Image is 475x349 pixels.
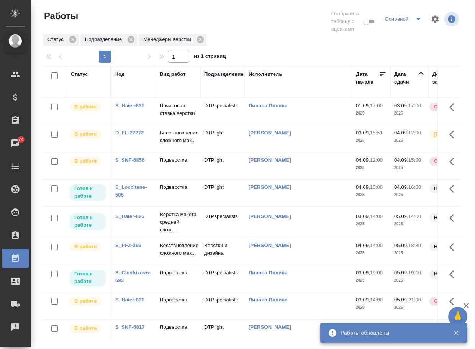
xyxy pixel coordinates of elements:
a: [PERSON_NAME] [249,184,291,190]
p: 03.09, [356,213,370,219]
a: [PERSON_NAME] [249,213,291,219]
div: Исполнитель выполняет работу [69,242,107,252]
a: [PERSON_NAME] [249,324,291,330]
div: Подразделение [204,70,244,78]
p: 2025 [356,249,387,257]
p: 05.09, [394,213,408,219]
p: 14:00 [370,297,383,303]
p: Восстановление сложного мак... [160,242,197,257]
div: Статус [43,34,79,46]
p: Верстка макета средней слож... [160,211,197,234]
p: Подверстка [160,296,197,304]
p: 18:30 [408,242,421,248]
a: D_FL-27272 [115,130,144,136]
div: Дата сдачи [394,70,417,86]
div: Вид работ [160,70,186,78]
p: 2025 [394,304,425,311]
p: Готов к работе [74,214,102,229]
a: S_PFZ-366 [115,242,141,248]
a: [PERSON_NAME] [249,242,291,248]
span: из 1 страниц [194,52,226,63]
p: 21:00 [408,297,421,303]
p: 2025 [356,220,387,228]
div: Исполнитель может приступить к работе [69,213,107,231]
p: 04.09, [356,184,370,190]
p: В работе [74,324,97,332]
div: Исполнитель выполняет работу [69,129,107,139]
td: DTPspecialists [200,98,245,125]
td: DTPspecialists [200,209,245,236]
p: [DEMOGRAPHIC_DATA] [434,130,472,138]
a: S_SNF-6817 [115,324,145,330]
p: 2025 [394,249,425,257]
button: Закрыть [448,329,464,336]
p: 04.09, [394,157,408,163]
div: Подразделение [80,34,137,46]
a: [PERSON_NAME] [249,130,291,136]
p: 14:00 [408,213,421,219]
td: DTPspecialists [200,292,245,319]
p: Нормальный [434,243,467,251]
p: 19:00 [408,270,421,275]
div: Доп. статус заказа [432,70,473,86]
a: S_Haier-831 [115,103,144,108]
span: 🙏 [451,308,464,324]
p: Менеджеры верстки [143,36,194,43]
p: Готов к работе [74,185,102,200]
p: 2025 [394,164,425,172]
p: 2025 [356,304,387,311]
a: Линова Полина [249,103,288,108]
p: Срочный [434,297,457,305]
p: 19:00 [370,270,383,275]
a: S_SNF-6856 [115,157,145,163]
a: S_Loccitane-505 [115,184,147,198]
p: Подверстка [160,323,197,331]
p: 03.09, [356,297,370,303]
p: 12:00 [370,157,383,163]
p: 04.09, [394,184,408,190]
div: Код [115,70,124,78]
p: В работе [74,243,97,251]
p: 04.09, [356,157,370,163]
div: Исполнитель выполняет работу [69,296,107,306]
div: Менеджеры верстки [139,34,206,46]
p: Статус [47,36,66,43]
p: 14:00 [370,213,383,219]
p: 2025 [356,137,387,144]
a: [PERSON_NAME] [249,157,291,163]
p: Подразделение [85,36,124,43]
td: DTPlight [200,180,245,206]
div: split button [383,13,426,25]
p: Срочный [434,103,457,111]
p: 05.09, [394,270,408,275]
p: Готов к работе [74,270,102,285]
p: Нормальный [434,270,467,278]
div: Дата начала [356,70,379,86]
button: Здесь прячутся важные кнопки [445,209,463,227]
span: 74 [14,136,28,143]
p: 03.09, [356,270,370,275]
p: 01.09, [356,103,370,108]
button: Здесь прячутся важные кнопки [445,152,463,171]
p: 2025 [394,137,425,144]
p: Подверстка [160,156,197,164]
td: DTPlight [200,125,245,152]
div: Исполнитель выполняет работу [69,323,107,334]
a: S_Cherkizovo-693 [115,270,151,283]
span: Работы [42,10,78,22]
div: Исполнитель [249,70,282,78]
p: В работе [74,297,97,305]
button: Здесь прячутся важные кнопки [445,180,463,198]
p: 2025 [356,164,387,172]
p: В работе [74,103,97,111]
p: 17:00 [370,103,383,108]
p: 15:00 [408,157,421,163]
p: 03.09, [394,103,408,108]
span: Отобразить таблицу с оценками [331,10,362,33]
p: В работе [74,157,97,165]
td: Верстки и дизайна [200,238,245,265]
button: Здесь прячутся важные кнопки [445,292,463,311]
p: Подверстка [160,184,197,191]
p: 05.09, [394,297,408,303]
td: DTPlight [200,320,245,346]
